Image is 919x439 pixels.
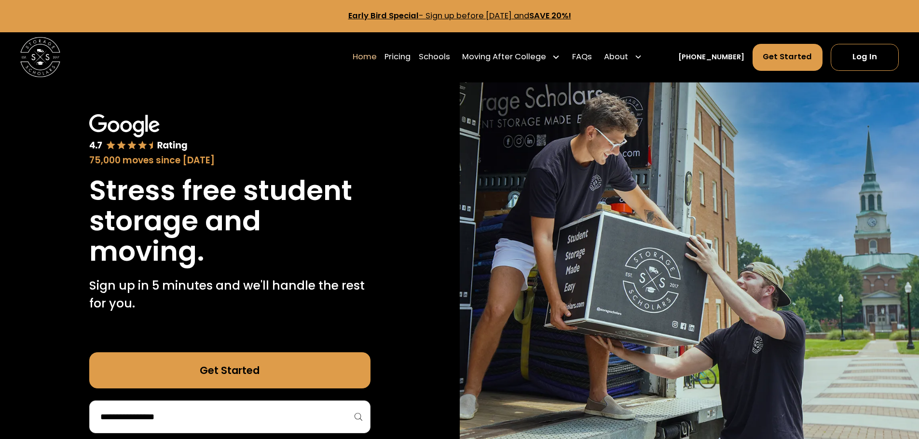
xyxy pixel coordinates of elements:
[462,51,546,63] div: Moving After College
[831,44,899,71] a: Log In
[89,352,370,388] a: Get Started
[384,43,411,71] a: Pricing
[89,114,188,152] img: Google 4.7 star rating
[529,10,571,21] strong: SAVE 20%!
[89,154,370,167] div: 75,000 moves since [DATE]
[89,175,370,266] h1: Stress free student storage and moving.
[89,277,370,313] p: Sign up in 5 minutes and we'll handle the rest for you.
[348,10,571,21] a: Early Bird Special- Sign up before [DATE] andSAVE 20%!
[458,43,564,71] div: Moving After College
[348,10,419,21] strong: Early Bird Special
[604,51,628,63] div: About
[753,44,823,71] a: Get Started
[20,37,60,77] img: Storage Scholars main logo
[20,37,60,77] a: home
[600,43,646,71] div: About
[678,52,744,63] a: [PHONE_NUMBER]
[572,43,592,71] a: FAQs
[419,43,450,71] a: Schools
[353,43,377,71] a: Home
